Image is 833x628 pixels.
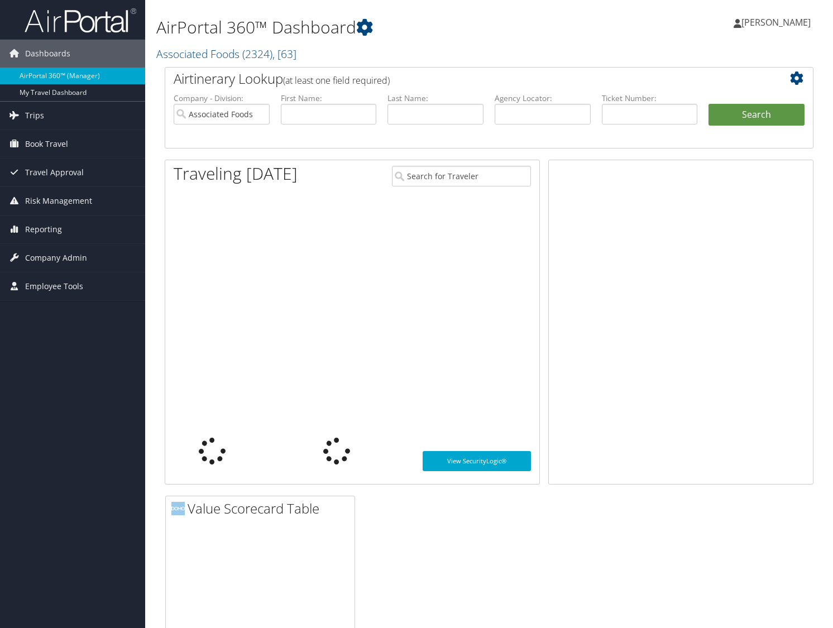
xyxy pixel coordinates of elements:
[156,16,600,39] h1: AirPortal 360™ Dashboard
[741,16,811,28] span: [PERSON_NAME]
[423,451,530,471] a: View SecurityLogic®
[174,69,750,88] h2: Airtinerary Lookup
[174,162,298,185] h1: Traveling [DATE]
[283,74,390,87] span: (at least one field required)
[281,93,377,104] label: First Name:
[25,187,92,215] span: Risk Management
[171,499,355,518] h2: Value Scorecard Table
[156,46,296,61] a: Associated Foods
[25,102,44,130] span: Trips
[242,46,272,61] span: ( 2324 )
[495,93,591,104] label: Agency Locator:
[25,130,68,158] span: Book Travel
[25,272,83,300] span: Employee Tools
[171,502,185,515] img: domo-logo.png
[272,46,296,61] span: , [ 63 ]
[25,159,84,186] span: Travel Approval
[25,7,136,33] img: airportal-logo.png
[392,166,531,186] input: Search for Traveler
[25,244,87,272] span: Company Admin
[734,6,822,39] a: [PERSON_NAME]
[25,40,70,68] span: Dashboards
[25,215,62,243] span: Reporting
[387,93,483,104] label: Last Name:
[708,104,805,126] button: Search
[602,93,698,104] label: Ticket Number:
[174,93,270,104] label: Company - Division:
